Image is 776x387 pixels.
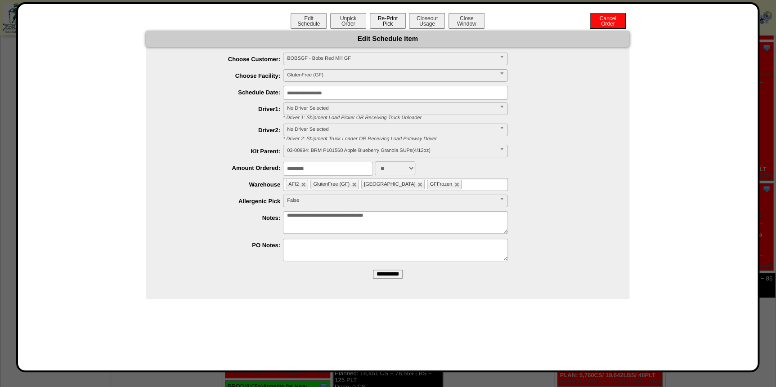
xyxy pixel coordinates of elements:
label: Amount Ordered: [164,165,283,171]
label: Allergenic Pick [164,198,283,205]
button: Re-PrintPick [370,13,406,29]
span: AFI2 [288,182,299,187]
span: No Driver Selected [287,124,496,135]
span: GFFrozen [430,182,452,187]
span: GlutenFree (GF) [313,182,350,187]
label: Warehouse [164,181,283,188]
span: [GEOGRAPHIC_DATA] [364,182,416,187]
span: 03-00994: BRM P101560 Apple Blueberry Granola SUPs(4/12oz) [287,145,496,156]
label: Choose Facility: [164,72,283,79]
span: BOBSGF - Bobs Red Mill GF [287,53,496,64]
label: Driver2: [164,127,283,133]
button: CancelOrder [590,13,626,29]
a: CloseWindow [448,20,485,27]
label: Choose Customer: [164,56,283,62]
label: Driver1: [164,106,283,112]
button: UnpickOrder [330,13,366,29]
label: Notes: [164,214,283,221]
div: * Driver 2: Shipment Truck Loader OR Receiving Load Putaway Driver [276,136,629,142]
button: EditSchedule [291,13,327,29]
button: CloseWindow [449,13,484,29]
span: False [287,195,496,206]
span: GlutenFree (GF) [287,70,496,80]
label: Schedule Date: [164,89,283,96]
label: Kit Parent: [164,148,283,155]
button: CloseoutUsage [409,13,445,29]
label: PO Notes: [164,242,283,249]
div: * Driver 1: Shipment Load Picker OR Receiving Truck Unloader [276,115,629,120]
div: Edit Schedule Item [146,31,629,47]
span: No Driver Selected [287,103,496,114]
